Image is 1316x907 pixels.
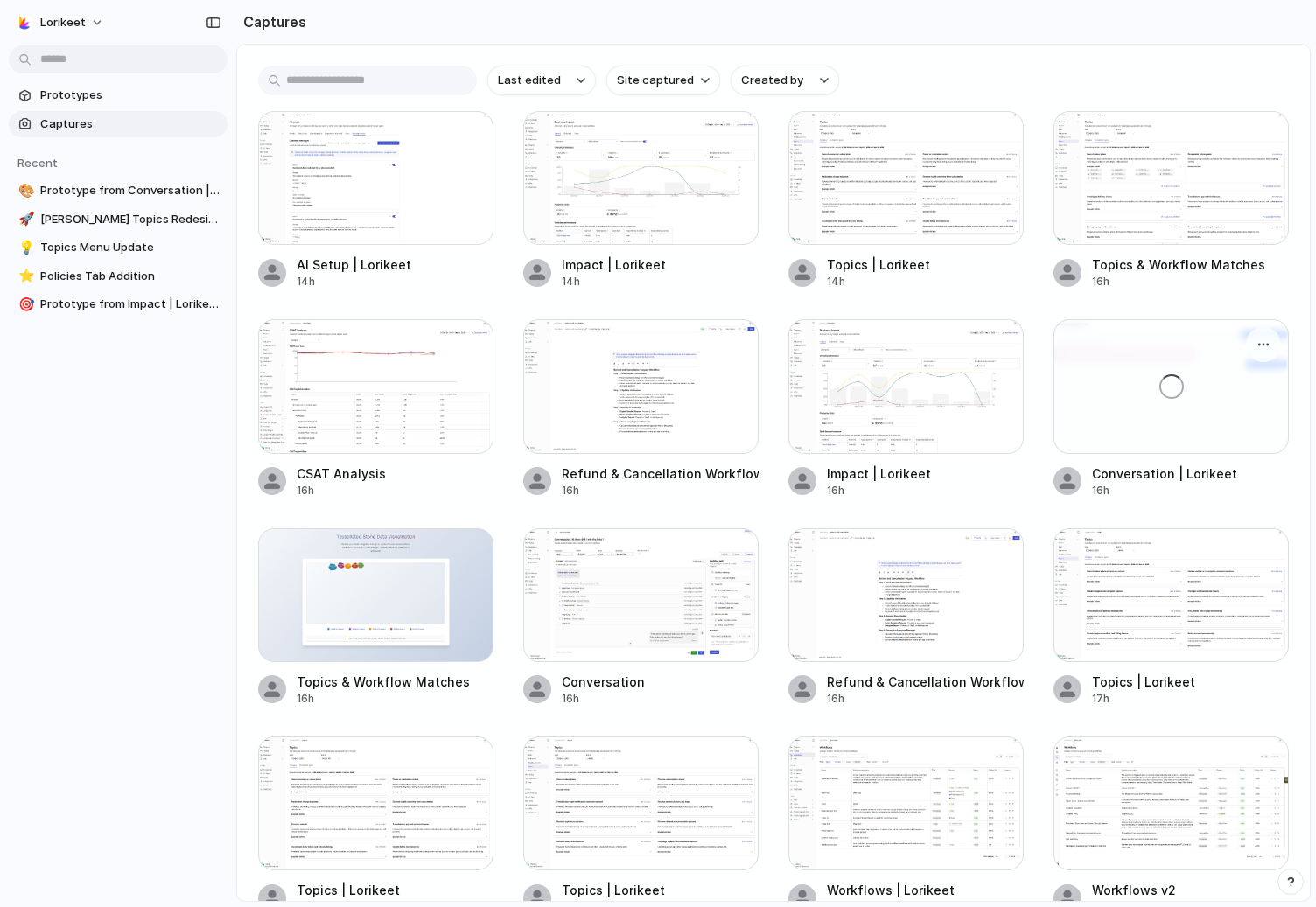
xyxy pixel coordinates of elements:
div: Topics | Lorikeet [1092,673,1195,691]
div: AI Setup | Lorikeet [297,255,411,274]
div: Impact | Lorikeet [562,255,666,274]
span: Prototype from Conversation | Lorikeet [40,182,220,199]
a: 🚀[PERSON_NAME] Topics Redesign: Lorikeet Adjustment [9,206,227,233]
div: 16h [562,483,759,499]
div: 16h [1092,483,1237,499]
div: Workflows v2 [1092,881,1176,899]
span: Last edited [498,72,561,89]
div: Impact | Lorikeet [827,464,931,483]
a: 🎯Prototype from Impact | Lorikeet [9,291,227,317]
span: Prototype from Impact | Lorikeet [40,296,220,313]
div: 🎯 [18,295,31,315]
div: 16h [562,691,645,707]
button: 🎨 [16,182,33,199]
span: Created by [741,72,803,89]
button: Lorikeet [9,9,113,37]
a: ⭐Policies Tab Addition [9,263,227,290]
div: Workflows | Lorikeet [827,881,955,899]
div: CSAT Analysis [297,464,386,483]
div: Topics & Workflow Matches [1092,255,1265,274]
button: 🚀 [16,211,33,228]
div: 14h [562,274,666,290]
button: Site captured [606,66,720,95]
button: 💡 [16,239,33,256]
button: Last edited [487,66,596,95]
div: 17h [1092,691,1195,707]
div: ⭐ [18,266,31,286]
div: 16h [297,483,386,499]
div: 🎨 [18,181,31,201]
a: 🎨Prototype from Conversation | Lorikeet [9,178,227,204]
div: 16h [827,483,931,499]
span: Lorikeet [40,14,86,31]
span: Recent [17,156,58,170]
div: 16h [297,691,470,707]
button: ⭐ [16,268,33,285]
span: Prototypes [40,87,220,104]
div: Topics | Lorikeet [562,881,665,899]
span: [PERSON_NAME] Topics Redesign: Lorikeet Adjustment [40,211,220,228]
div: 16h [827,691,1024,707]
a: Prototypes [9,82,227,108]
div: Conversation [562,673,645,691]
a: 💡Topics Menu Update [9,234,227,261]
h2: Captures [236,11,306,32]
span: Topics Menu Update [40,239,220,256]
span: Captures [40,115,220,133]
div: 14h [827,274,930,290]
div: Topics | Lorikeet [827,255,930,274]
div: Conversation | Lorikeet [1092,464,1237,483]
div: Topics | Lorikeet [297,881,400,899]
div: 🚀 [18,209,31,229]
div: Refund & Cancellation Workflow [827,673,1024,691]
span: Policies Tab Addition [40,268,220,285]
a: Captures [9,111,227,137]
button: Created by [731,66,839,95]
div: Topics & Workflow Matches [297,673,470,691]
button: 🎯 [16,296,33,313]
div: 16h [1092,274,1265,290]
span: Site captured [617,72,694,89]
div: 14h [297,274,411,290]
div: 💡 [18,238,31,258]
div: Refund & Cancellation Workflow [562,464,759,483]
